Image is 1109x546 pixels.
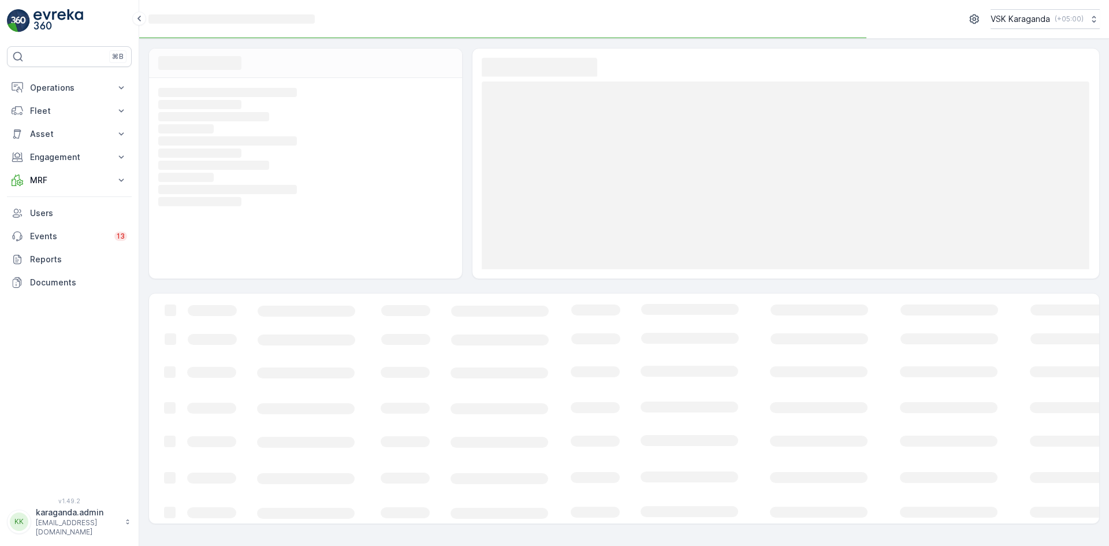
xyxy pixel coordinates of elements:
p: Users [30,207,127,219]
p: ( +05:00 ) [1055,14,1084,24]
p: [EMAIL_ADDRESS][DOMAIN_NAME] [36,518,119,537]
a: Reports [7,248,132,271]
button: Engagement [7,146,132,169]
button: KKkaraganda.admin[EMAIL_ADDRESS][DOMAIN_NAME] [7,507,132,537]
a: Documents [7,271,132,294]
button: Asset [7,122,132,146]
p: MRF [30,174,109,186]
img: logo [7,9,30,32]
p: ⌘B [112,52,124,61]
button: Fleet [7,99,132,122]
p: VSK Karaganda [991,13,1050,25]
button: Operations [7,76,132,99]
p: Fleet [30,105,109,117]
p: Documents [30,277,127,288]
button: VSK Karaganda(+05:00) [991,9,1100,29]
p: Reports [30,254,127,265]
p: 13 [117,232,125,241]
p: Engagement [30,151,109,163]
button: MRF [7,169,132,192]
p: karaganda.admin [36,507,119,518]
img: logo_light-DOdMpM7g.png [34,9,83,32]
a: Users [7,202,132,225]
p: Events [30,231,107,242]
p: Operations [30,82,109,94]
div: KK [10,512,28,531]
p: Asset [30,128,109,140]
span: v 1.49.2 [7,497,132,504]
a: Events13 [7,225,132,248]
